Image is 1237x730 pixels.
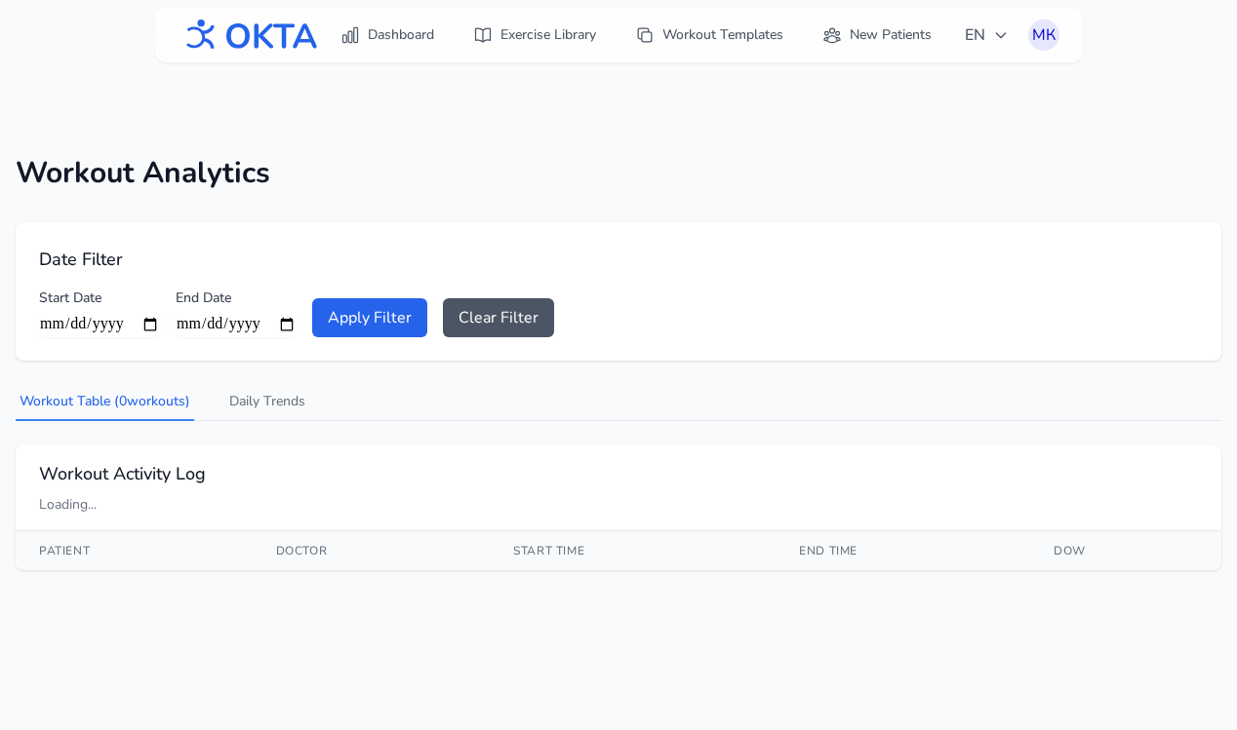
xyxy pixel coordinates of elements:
img: OKTA logo [179,10,319,60]
a: Workout Templates [623,18,795,53]
button: Apply Filter [312,298,427,337]
th: Doctor [253,531,491,570]
th: End Time [776,531,1030,570]
th: Start Time [490,531,776,570]
button: EN [953,16,1020,55]
div: Loading... [39,495,1198,515]
th: Patient [16,531,253,570]
h2: Date Filter [39,246,1198,273]
th: DOW [1030,531,1221,570]
h2: Workout Activity Log [39,460,1198,487]
button: Workout Table (0workouts) [16,384,194,421]
h1: Workout Analytics [16,156,1221,191]
a: New Patients [811,18,943,53]
span: EN [965,23,1009,47]
label: End Date [176,288,297,308]
a: Exercise Library [461,18,608,53]
a: Dashboard [329,18,446,53]
button: МК [1028,19,1059,51]
button: Daily Trends [225,384,309,421]
label: Start Date [39,288,160,308]
button: Clear Filter [443,298,554,337]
